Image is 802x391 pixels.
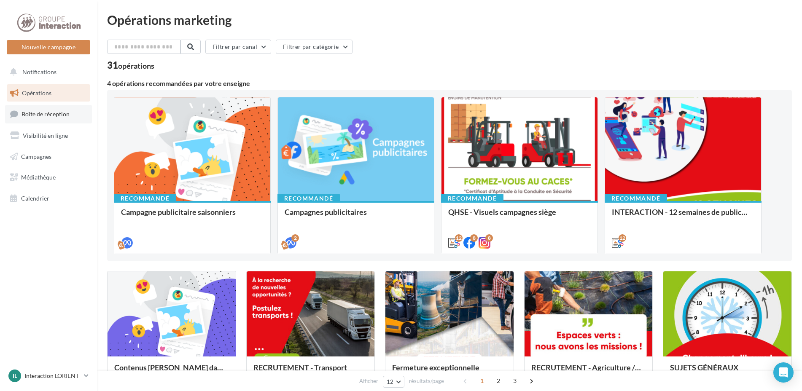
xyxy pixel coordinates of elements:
[470,234,478,242] div: 8
[5,148,92,166] a: Campagnes
[21,174,56,181] span: Médiathèque
[5,84,92,102] a: Opérations
[253,363,368,380] div: RECRUTEMENT - Transport
[7,368,90,384] a: IL Interaction LORIENT
[291,234,299,242] div: 2
[107,80,792,87] div: 4 opérations recommandées par votre enseigne
[387,378,394,385] span: 12
[5,190,92,207] a: Calendrier
[441,194,503,203] div: Recommandé
[670,363,785,380] div: SUJETS GÉNÉRAUX
[359,377,378,385] span: Afficher
[114,194,176,203] div: Recommandé
[277,194,340,203] div: Recommandé
[5,127,92,145] a: Visibilité en ligne
[276,40,353,54] button: Filtrer par catégorie
[205,40,271,54] button: Filtrer par canal
[21,195,49,202] span: Calendrier
[13,372,17,380] span: IL
[285,208,427,225] div: Campagnes publicitaires
[531,363,646,380] div: RECRUTEMENT - Agriculture / Espaces verts
[107,13,792,26] div: Opérations marketing
[508,374,522,388] span: 3
[773,362,794,383] div: Open Intercom Messenger
[392,363,507,380] div: Fermeture exceptionnelle
[22,89,51,96] span: Opérations
[7,40,90,54] button: Nouvelle campagne
[383,376,404,388] button: 12
[118,62,154,70] div: opérations
[485,234,493,242] div: 8
[24,372,81,380] p: Interaction LORIENT
[5,63,89,81] button: Notifications
[5,105,92,123] a: Boîte de réception
[619,234,626,242] div: 12
[455,234,463,242] div: 12
[448,208,591,225] div: QHSE - Visuels campagnes siège
[121,208,264,225] div: Campagne publicitaire saisonniers
[475,374,489,388] span: 1
[21,153,51,160] span: Campagnes
[114,363,229,380] div: Contenus [PERSON_NAME] dans un esprit estival
[409,377,444,385] span: résultats/page
[492,374,505,388] span: 2
[22,110,70,118] span: Boîte de réception
[612,208,754,225] div: INTERACTION - 12 semaines de publication
[22,68,57,75] span: Notifications
[23,132,68,139] span: Visibilité en ligne
[605,194,667,203] div: Recommandé
[107,61,154,70] div: 31
[5,169,92,186] a: Médiathèque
